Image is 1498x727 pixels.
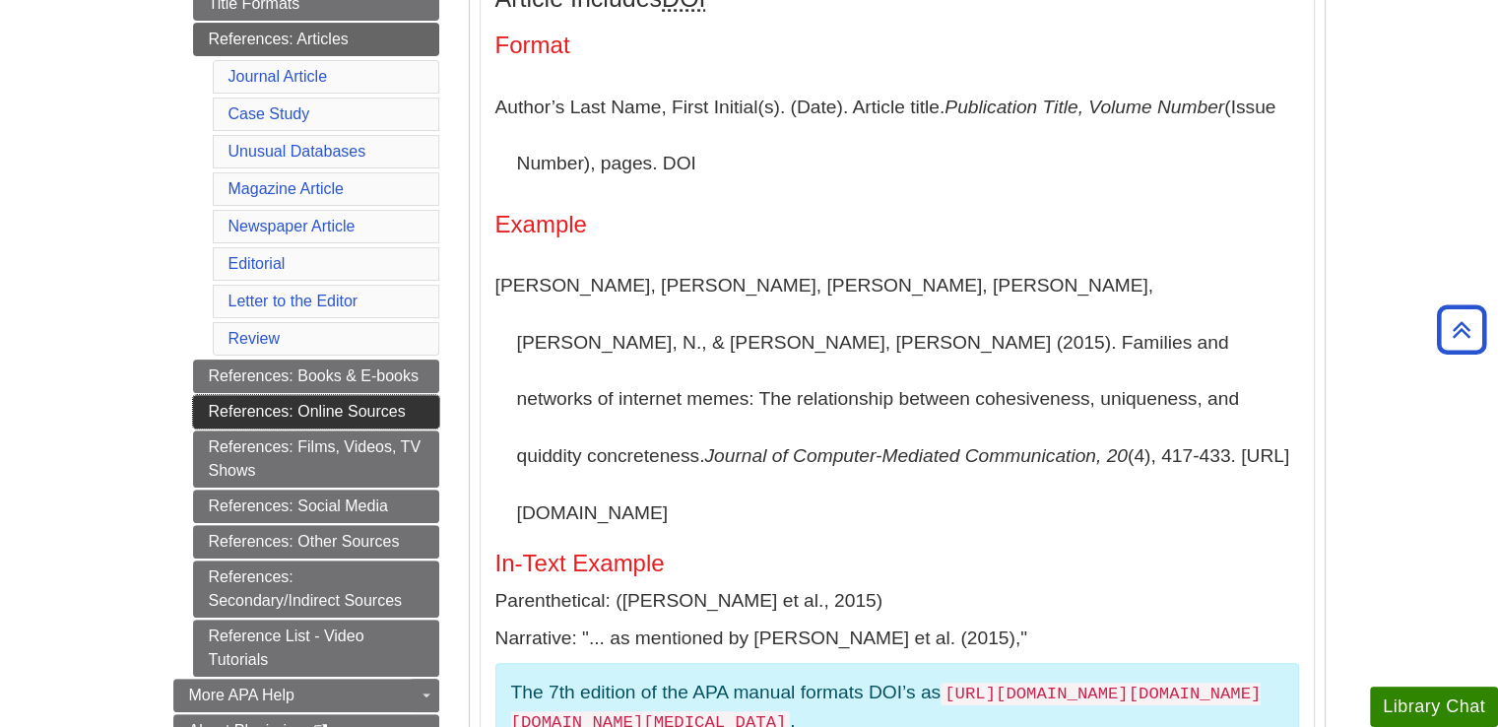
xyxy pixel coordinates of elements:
[704,445,1127,466] i: Journal of Computer-Mediated Communication, 20
[193,490,439,523] a: References: Social Media
[193,620,439,677] a: Reference List - Video Tutorials
[193,395,439,429] a: References: Online Sources
[495,551,1299,576] h5: In-Text Example
[944,97,1224,117] i: Publication Title, Volume Number
[173,679,439,712] a: More APA Help
[228,143,366,160] a: Unusual Databases
[228,68,328,85] a: Journal Article
[228,105,310,122] a: Case Study
[495,212,1299,237] h4: Example
[228,218,356,234] a: Newspaper Article
[495,257,1299,541] p: [PERSON_NAME], [PERSON_NAME], [PERSON_NAME], [PERSON_NAME], [PERSON_NAME], N., & [PERSON_NAME], [...
[1370,687,1498,727] button: Library Chat
[193,360,439,393] a: References: Books & E-books
[228,180,344,197] a: Magazine Article
[193,430,439,488] a: References: Films, Videos, TV Shows
[495,79,1299,192] p: Author’s Last Name, First Initial(s). (Date). Article title. (Issue Number), pages. DOI
[193,525,439,559] a: References: Other Sources
[189,687,294,703] span: More APA Help
[228,255,286,272] a: Editorial
[495,587,1299,616] p: Parenthetical: ([PERSON_NAME] et al., 2015)
[228,293,358,309] a: Letter to the Editor
[193,23,439,56] a: References: Articles
[1430,316,1493,343] a: Back to Top
[495,33,1299,58] h4: Format
[495,625,1299,653] p: Narrative: "... as mentioned by [PERSON_NAME] et al. (2015),"
[193,561,439,618] a: References: Secondary/Indirect Sources
[228,330,280,347] a: Review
